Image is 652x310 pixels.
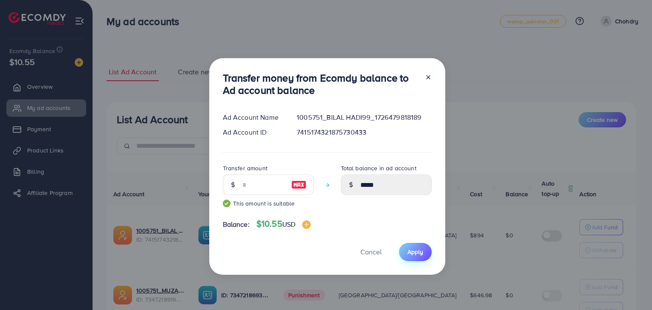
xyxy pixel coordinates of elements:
h3: Transfer money from Ecomdy balance to Ad account balance [223,72,418,96]
h4: $10.55 [256,219,311,229]
img: image [291,180,306,190]
div: Ad Account ID [216,127,290,137]
label: Transfer amount [223,164,267,172]
div: Ad Account Name [216,113,290,122]
label: Total balance in ad account [341,164,416,172]
div: 7415174321875730433 [290,127,438,137]
img: guide [223,200,230,207]
div: 1005751_BILAL HADI99_1726479818189 [290,113,438,122]
button: Cancel [350,243,392,261]
span: Apply [407,248,423,256]
iframe: Chat [616,272,646,304]
span: USD [282,220,295,229]
small: This amount is suitable [223,199,314,208]
span: Cancel [360,247,382,256]
img: image [302,220,311,229]
span: Balance: [223,220,250,229]
button: Apply [399,243,432,261]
